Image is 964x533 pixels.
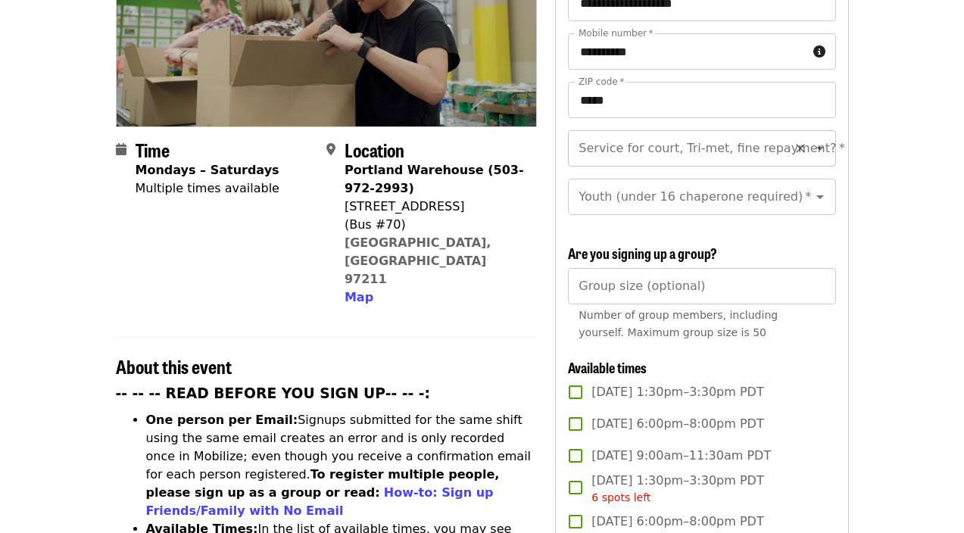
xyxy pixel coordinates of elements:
[591,415,763,433] span: [DATE] 6:00pm–8:00pm PDT
[345,290,373,304] span: Map
[146,467,500,500] strong: To register multiple people, please sign up as a group or read:
[136,163,279,177] strong: Mondays – Saturdays
[810,138,831,159] button: Open
[813,45,825,59] i: circle-info icon
[345,198,525,216] div: [STREET_ADDRESS]
[345,235,491,286] a: [GEOGRAPHIC_DATA], [GEOGRAPHIC_DATA] 97211
[146,411,538,520] li: Signups submitted for the same shift using the same email creates an error and is only recorded o...
[326,142,335,157] i: map-marker-alt icon
[579,77,624,86] label: ZIP code
[345,136,404,163] span: Location
[568,243,717,263] span: Are you signing up a group?
[568,82,835,118] input: ZIP code
[591,491,650,503] span: 6 spots left
[568,33,806,70] input: Mobile number
[790,138,811,159] button: Clear
[591,513,763,531] span: [DATE] 6:00pm–8:00pm PDT
[568,357,647,377] span: Available times
[116,353,232,379] span: About this event
[136,136,170,163] span: Time
[116,385,431,401] strong: -- -- -- READ BEFORE YOU SIGN UP-- -- -:
[146,413,298,427] strong: One person per Email:
[591,383,763,401] span: [DATE] 1:30pm–3:30pm PDT
[116,142,126,157] i: calendar icon
[579,29,653,38] label: Mobile number
[345,216,525,234] div: (Bus #70)
[591,447,771,465] span: [DATE] 9:00am–11:30am PDT
[345,288,373,307] button: Map
[345,163,524,195] strong: Portland Warehouse (503-972-2993)
[568,268,835,304] input: [object Object]
[579,309,778,338] span: Number of group members, including yourself. Maximum group size is 50
[146,485,494,518] a: How-to: Sign up Friends/Family with No Email
[810,186,831,207] button: Open
[591,472,763,506] span: [DATE] 1:30pm–3:30pm PDT
[136,179,279,198] div: Multiple times available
